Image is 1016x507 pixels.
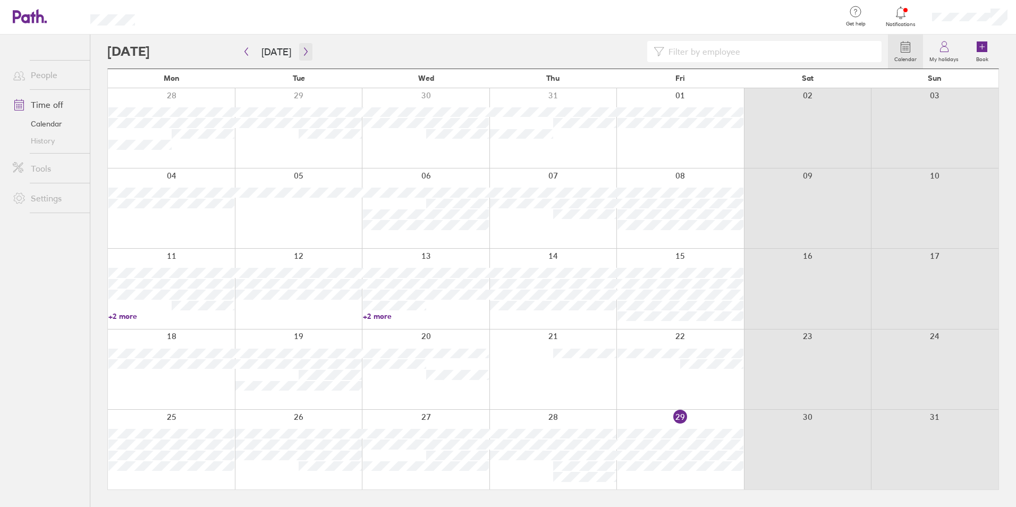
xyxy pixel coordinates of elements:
[970,53,995,63] label: Book
[888,35,923,69] a: Calendar
[884,5,918,28] a: Notifications
[923,53,965,63] label: My holidays
[4,188,90,209] a: Settings
[4,64,90,86] a: People
[164,74,180,82] span: Mon
[253,43,300,61] button: [DATE]
[4,94,90,115] a: Time off
[675,74,685,82] span: Fri
[923,35,965,69] a: My holidays
[4,115,90,132] a: Calendar
[965,35,999,69] a: Book
[664,41,875,62] input: Filter by employee
[546,74,560,82] span: Thu
[888,53,923,63] label: Calendar
[293,74,305,82] span: Tue
[884,21,918,28] span: Notifications
[802,74,814,82] span: Sat
[363,311,489,321] a: +2 more
[418,74,434,82] span: Wed
[4,132,90,149] a: History
[4,158,90,179] a: Tools
[839,21,873,27] span: Get help
[108,311,234,321] a: +2 more
[928,74,942,82] span: Sun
